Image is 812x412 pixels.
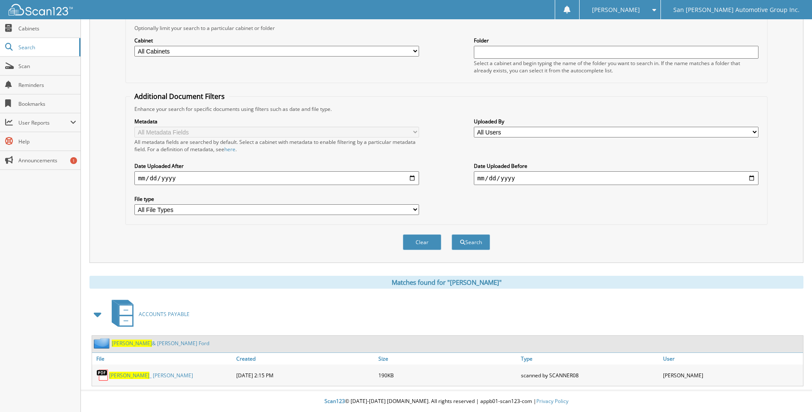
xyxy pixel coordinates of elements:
[403,234,441,250] button: Clear
[134,37,419,44] label: Cabinet
[18,157,76,164] span: Announcements
[474,37,758,44] label: Folder
[134,195,419,203] label: File type
[18,44,75,51] span: Search
[130,92,229,101] legend: Additional Document Filters
[376,353,518,364] a: Size
[130,24,762,32] div: Optionally limit your search to a particular cabinet or folder
[18,138,76,145] span: Help
[661,367,803,384] div: [PERSON_NAME]
[673,7,800,12] span: San [PERSON_NAME] Automotive Group Inc.
[18,81,76,89] span: Reminders
[519,367,661,384] div: scanned by SCANNER08
[92,353,234,364] a: File
[134,171,419,185] input: start
[96,369,109,382] img: PDF.png
[324,397,345,405] span: Scan123
[18,119,70,126] span: User Reports
[130,105,762,113] div: Enhance your search for specific documents using filters such as date and file type.
[474,162,758,170] label: Date Uploaded Before
[536,397,568,405] a: Privacy Policy
[452,234,490,250] button: Search
[18,100,76,107] span: Bookmarks
[107,297,190,331] a: ACCOUNTS PAYABLE
[94,338,112,349] img: folder2.png
[112,340,209,347] a: [PERSON_NAME]& [PERSON_NAME] Ford
[9,4,73,15] img: scan123-logo-white.svg
[109,372,193,379] a: [PERSON_NAME]_ [PERSON_NAME]
[18,63,76,70] span: Scan
[18,25,76,32] span: Cabinets
[134,138,419,153] div: All metadata fields are searched by default. Select a cabinet with metadata to enable filtering b...
[112,340,152,347] span: [PERSON_NAME]
[592,7,640,12] span: [PERSON_NAME]
[224,146,235,153] a: here
[474,118,758,125] label: Uploaded By
[376,367,518,384] div: 190KB
[89,276,803,289] div: Matches found for "[PERSON_NAME]"
[474,171,758,185] input: end
[139,310,190,318] span: ACCOUNTS PAYABLE
[519,353,661,364] a: Type
[109,372,149,379] span: [PERSON_NAME]
[661,353,803,364] a: User
[134,162,419,170] label: Date Uploaded After
[234,367,376,384] div: [DATE] 2:15 PM
[234,353,376,364] a: Created
[474,60,758,74] div: Select a cabinet and begin typing the name of the folder you want to search in. If the name match...
[134,118,419,125] label: Metadata
[70,157,77,164] div: 1
[81,391,812,412] div: © [DATE]-[DATE] [DOMAIN_NAME]. All rights reserved | appb01-scan123-com |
